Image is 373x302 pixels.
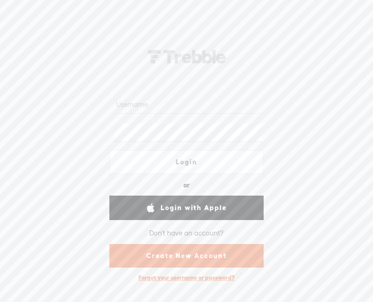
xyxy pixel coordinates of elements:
a: Login [109,150,264,174]
div: Forgot your username or password? [134,269,239,286]
a: Login with Apple [109,196,264,220]
a: Create New Account [109,244,264,268]
div: or [183,178,190,192]
input: Username [114,96,262,114]
div: Don't have an account? [149,223,224,242]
